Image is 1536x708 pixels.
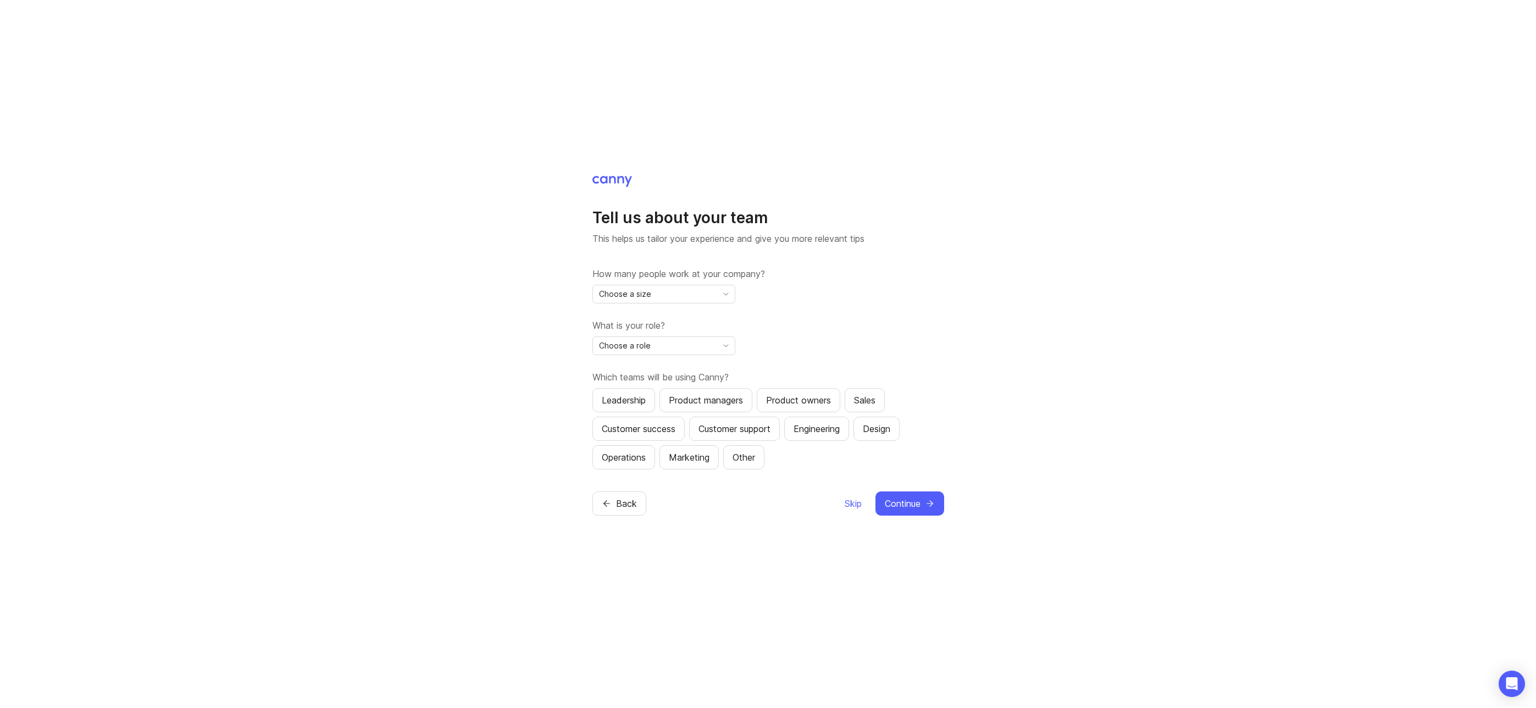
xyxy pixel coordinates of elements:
[592,176,632,187] img: Canny Home
[717,341,735,350] svg: toggle icon
[592,445,655,469] button: Operations
[592,267,944,280] label: How many people work at your company?
[875,491,944,516] button: Continue
[853,417,900,441] button: Design
[592,388,655,412] button: Leadership
[592,336,735,355] div: toggle menu
[602,422,675,435] div: Customer success
[794,422,840,435] div: Engineering
[592,370,944,384] label: Which teams will be using Canny?
[602,394,646,407] div: Leadership
[592,491,646,516] button: Back
[659,445,719,469] button: Marketing
[689,417,780,441] button: Customer support
[863,422,890,435] div: Design
[844,491,862,516] button: Skip
[784,417,849,441] button: Engineering
[669,451,709,464] div: Marketing
[885,497,921,510] span: Continue
[592,319,944,332] label: What is your role?
[733,451,755,464] div: Other
[698,422,770,435] div: Customer support
[757,388,840,412] button: Product owners
[599,288,651,300] span: Choose a size
[592,417,685,441] button: Customer success
[599,340,651,352] span: Choose a role
[669,394,743,407] div: Product managers
[717,290,735,298] svg: toggle icon
[854,394,875,407] div: Sales
[723,445,764,469] button: Other
[592,232,944,245] p: This helps us tailor your experience and give you more relevant tips
[592,285,735,303] div: toggle menu
[592,208,944,228] h1: Tell us about your team
[602,451,646,464] div: Operations
[659,388,752,412] button: Product managers
[616,497,637,510] span: Back
[766,394,831,407] div: Product owners
[845,388,885,412] button: Sales
[1499,671,1525,697] div: Open Intercom Messenger
[845,497,862,510] span: Skip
